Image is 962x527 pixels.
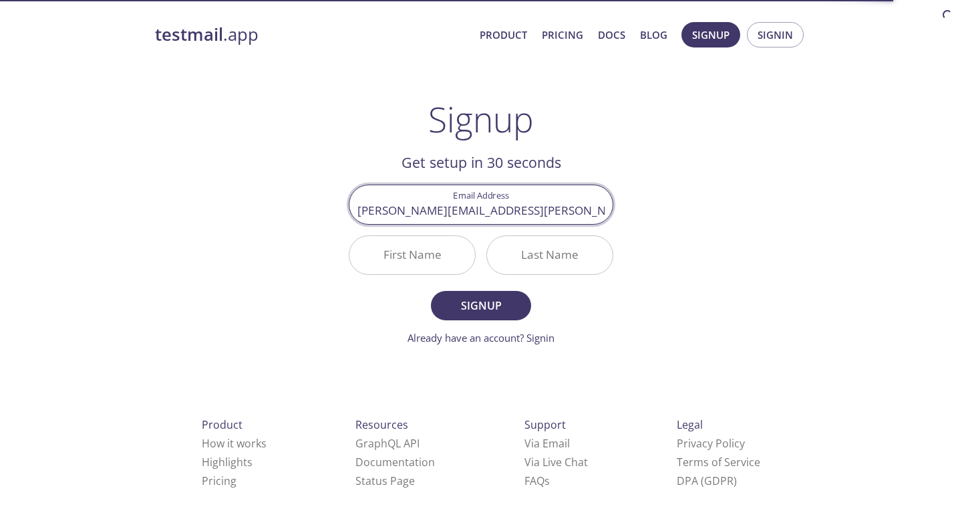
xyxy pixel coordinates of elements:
[408,331,554,344] a: Already have an account? Signin
[677,436,745,451] a: Privacy Policy
[155,23,223,46] strong: testmail
[524,455,588,469] a: Via Live Chat
[542,26,583,43] a: Pricing
[428,99,534,139] h1: Signup
[544,473,550,488] span: s
[758,26,793,43] span: Signin
[155,23,469,46] a: testmail.app
[681,22,740,47] button: Signup
[640,26,667,43] a: Blog
[524,436,570,451] a: Via Email
[524,417,566,432] span: Support
[202,473,236,488] a: Pricing
[202,436,267,451] a: How it works
[355,436,420,451] a: GraphQL API
[677,455,760,469] a: Terms of Service
[446,296,516,315] span: Signup
[355,417,408,432] span: Resources
[202,417,243,432] span: Product
[431,291,531,320] button: Signup
[677,417,703,432] span: Legal
[355,455,435,469] a: Documentation
[202,455,253,469] a: Highlights
[747,22,804,47] button: Signin
[677,473,737,488] a: DPA (GDPR)
[480,26,527,43] a: Product
[598,26,625,43] a: Docs
[692,26,730,43] span: Signup
[355,473,415,488] a: Status Page
[349,151,613,174] h2: Get setup in 30 seconds
[524,473,550,488] a: FAQ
